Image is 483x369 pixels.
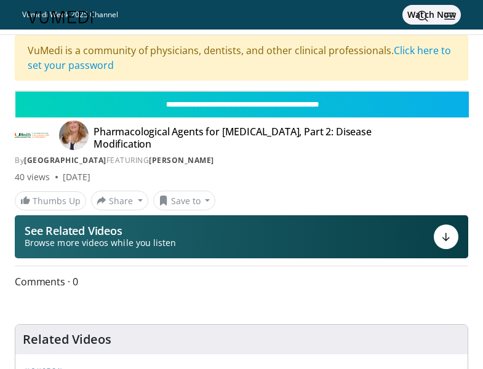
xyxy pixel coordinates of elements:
img: Avatar [59,121,89,150]
div: By FEATURING [15,155,468,166]
span: Comments 0 [15,274,468,290]
button: Share [91,191,148,210]
a: [GEOGRAPHIC_DATA] [24,155,106,165]
a: [PERSON_NAME] [149,155,214,165]
button: See Related Videos Browse more videos while you listen [15,215,468,258]
div: [DATE] [63,171,90,183]
img: VuMedi Logo [28,11,93,23]
a: Thumbs Up [15,191,86,210]
h4: Related Videos [23,332,111,347]
span: Browse more videos while you listen [25,237,176,249]
div: VuMedi is a community of physicians, dentists, and other clinical professionals. [15,35,468,81]
p: See Related Videos [25,224,176,237]
button: Save to [153,191,216,210]
span: 40 views [15,171,50,183]
img: University of Miami [15,125,49,145]
h4: Pharmacological Agents for [MEDICAL_DATA], Part 2: Disease Modification [94,125,415,150]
